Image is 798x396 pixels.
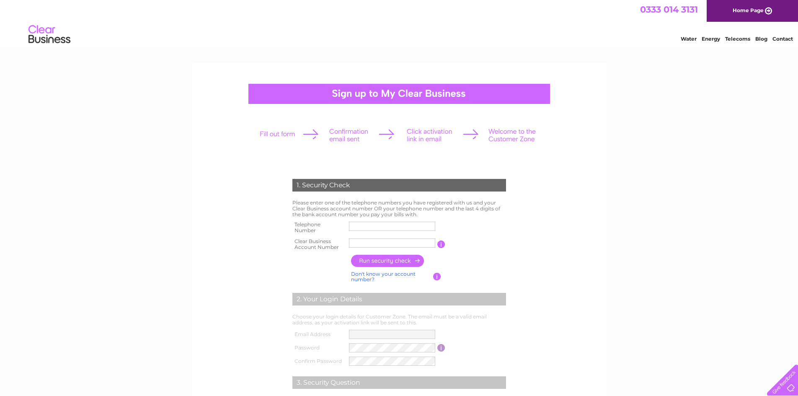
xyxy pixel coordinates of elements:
input: Information [437,241,445,248]
th: Password [290,341,347,355]
th: Telephone Number [290,219,347,236]
input: Information [433,273,441,280]
td: Choose your login details for Customer Zone. The email must be a valid email address, as your act... [290,312,508,328]
a: Don't know your account number? [351,271,416,283]
a: Contact [772,36,793,42]
div: 3. Security Question [292,376,506,389]
a: Telecoms [725,36,750,42]
div: 2. Your Login Details [292,293,506,305]
th: Email Address [290,328,347,341]
a: 0333 014 3131 [640,4,698,15]
td: Please enter one of the telephone numbers you have registered with us and your Clear Business acc... [290,198,508,219]
div: 1. Security Check [292,179,506,192]
a: Blog [755,36,767,42]
a: Energy [702,36,720,42]
th: Confirm Password [290,355,347,368]
img: logo.png [28,22,71,47]
a: Water [681,36,697,42]
div: Clear Business is a trading name of Verastar Limited (registered in [GEOGRAPHIC_DATA] No. 3667643... [201,5,597,41]
th: Clear Business Account Number [290,236,347,253]
input: Information [437,344,445,352]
